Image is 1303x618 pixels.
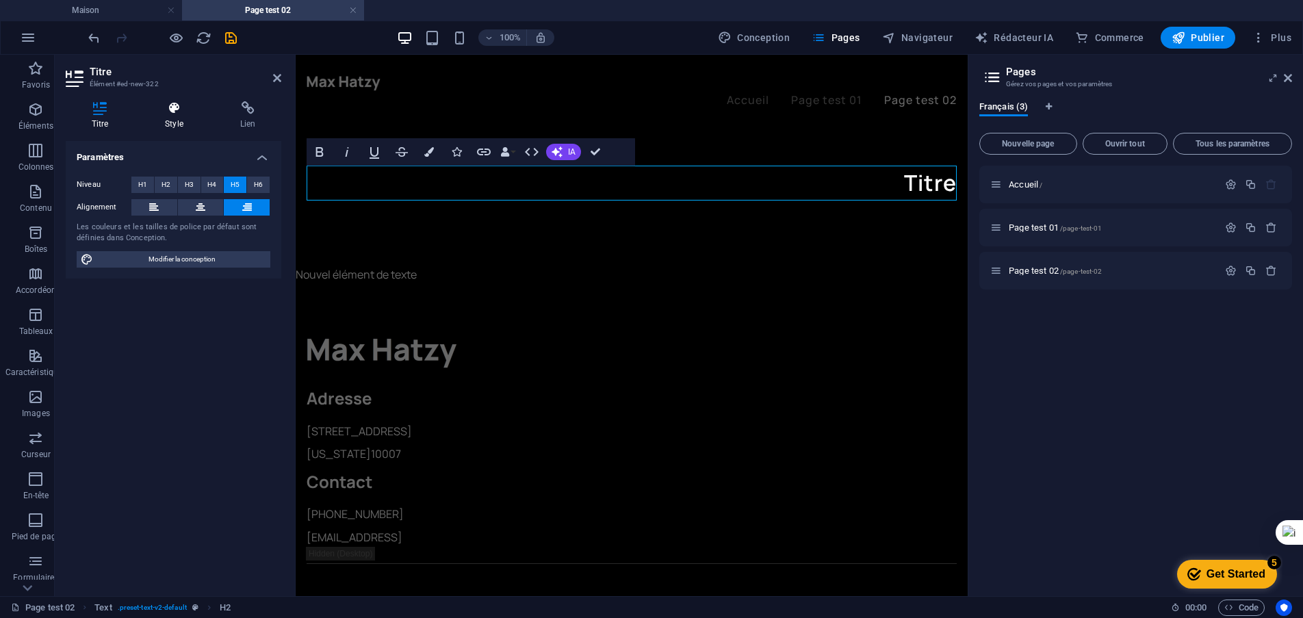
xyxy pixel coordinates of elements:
[192,604,198,611] i: This element is a customizable preset
[901,32,953,43] font: Navigateur
[5,368,67,377] font: Caractéristiques
[1225,222,1237,233] div: Paramètres
[994,32,1053,43] font: Rédacteur IA
[1060,268,1102,275] font: /page-test-02
[1195,602,1197,613] font: :
[416,138,442,166] button: Couleurs
[471,138,497,166] button: Lien
[877,27,958,49] button: Navigateur
[118,600,187,616] span: . preset-text-v2-default
[185,181,194,188] font: H3
[979,133,1077,155] button: Nouvelle page
[18,121,53,131] font: Éléments
[1161,27,1235,49] button: Publier
[168,29,184,46] button: Cliquez ici pour quitter le mode aperçu et continuer l'édition
[222,29,239,46] button: sauvegarder
[77,203,116,211] font: Alignement
[1276,600,1292,616] button: Centrés sur l'utilisateur
[90,80,159,88] font: Élément #ed-new-322
[196,30,211,46] i: Recharger la page
[979,101,1292,127] div: Onglets de langue
[500,32,521,42] font: 100%
[568,147,576,157] font: IA
[1265,265,1277,276] div: Retirer
[165,119,183,129] font: Style
[94,600,231,616] nav: fil d'Ariane
[712,27,795,49] div: Conception (Ctrl+Alt+Y)
[1271,32,1291,43] font: Plus
[1196,139,1269,149] font: Tous les paramètres
[498,138,517,166] button: Liaisons de données
[13,573,58,582] font: Formulaires
[546,144,581,160] button: IA
[90,66,112,78] font: Titre
[245,5,291,15] font: Page test 02
[247,177,270,193] button: H6
[25,244,48,254] font: Boîtes
[1197,602,1207,613] font: 00
[22,409,50,418] font: Images
[979,101,1028,112] font: Français (3)
[11,452,108,467] font: [PHONE_NUMBER]
[1005,180,1218,189] div: Accueil/
[224,177,246,193] button: H5
[1005,266,1218,275] div: Page test 02/page-test-02
[86,29,102,46] button: défaire
[1171,600,1207,616] h6: Durée de la séance
[19,326,53,336] font: Tableaux
[20,203,52,213] font: Contenu
[1083,133,1167,155] button: Ouvrir tout
[86,30,102,46] i: Undo: Change orientation (Ctrl+Z)
[223,30,239,46] i: Enregistrer (Ctrl+S)
[831,32,860,43] font: Pages
[1225,265,1237,276] div: Paramètres
[21,450,51,459] font: Curseur
[608,113,661,143] font: Titre
[94,600,112,616] span: Click to select. Double-click to edit
[18,162,54,172] font: Colonnes
[1245,265,1256,276] div: Double
[92,119,109,129] font: Titre
[25,602,75,613] font: Page test 02
[307,138,333,166] button: Gras (Ctrl+B)
[1191,32,1224,43] font: Publier
[1009,266,1059,276] font: Page test 02
[131,177,154,193] button: H1
[201,177,224,193] button: H4
[1009,179,1042,190] span: Cliquez pour ouvrir la page
[72,5,99,15] font: Maison
[1218,600,1265,616] button: Code
[155,177,177,193] button: H2
[195,29,211,46] button: recharger
[1040,181,1042,189] font: /
[737,32,790,43] font: Conception
[534,31,547,44] i: Lors du redimensionnement, ajustez automatiquement le niveau de zoom pour l'adapter à l'appareil ...
[519,138,545,166] button: HTML
[1060,224,1102,232] font: /page-test-01
[361,138,387,166] button: Souligner (Ctrl+U)
[77,222,257,243] font: Les couleurs et les tailles de police par défaut sont définies dans Conception.
[220,600,231,616] span: Click to select. Double-click to edit
[22,80,50,90] font: Favoris
[1173,133,1292,155] button: Tous les paramètres
[11,391,75,407] font: [US_STATE]
[12,532,60,541] font: Pied de page
[162,181,170,188] font: H2
[75,391,105,407] font: 10007
[1225,179,1237,190] div: Paramètres
[1002,139,1054,149] font: Nouvelle page
[1239,602,1259,613] font: Code
[478,29,527,46] button: 100%
[240,119,256,129] font: Lien
[389,138,415,166] button: Barré
[23,491,49,500] font: En-tête
[207,181,216,188] font: H4
[582,138,608,166] button: Confirmer (Ctrl+⏎)
[1105,139,1145,149] font: Ouvrir tout
[1006,66,1036,78] font: Pages
[1095,32,1144,43] font: Commerce
[1009,179,1038,190] font: Accueil
[443,138,469,166] button: Icônes
[101,3,115,16] div: 5
[1009,222,1102,233] span: Cliquez pour ouvrir la page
